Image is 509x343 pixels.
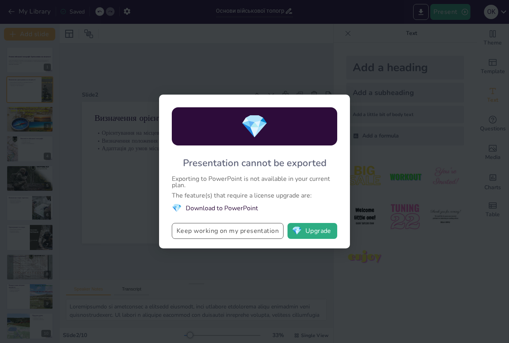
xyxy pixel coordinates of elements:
button: diamondUpgrade [288,223,337,239]
span: diamond [172,203,182,213]
div: The feature(s) that require a license upgrade are: [172,192,337,199]
button: Keep working on my presentation [172,223,284,239]
li: Download to PowerPoint [172,203,337,213]
span: diamond [292,227,302,235]
div: Presentation cannot be exported [183,157,326,169]
div: Exporting to PowerPoint is not available in your current plan. [172,176,337,188]
span: diamond [241,111,268,142]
